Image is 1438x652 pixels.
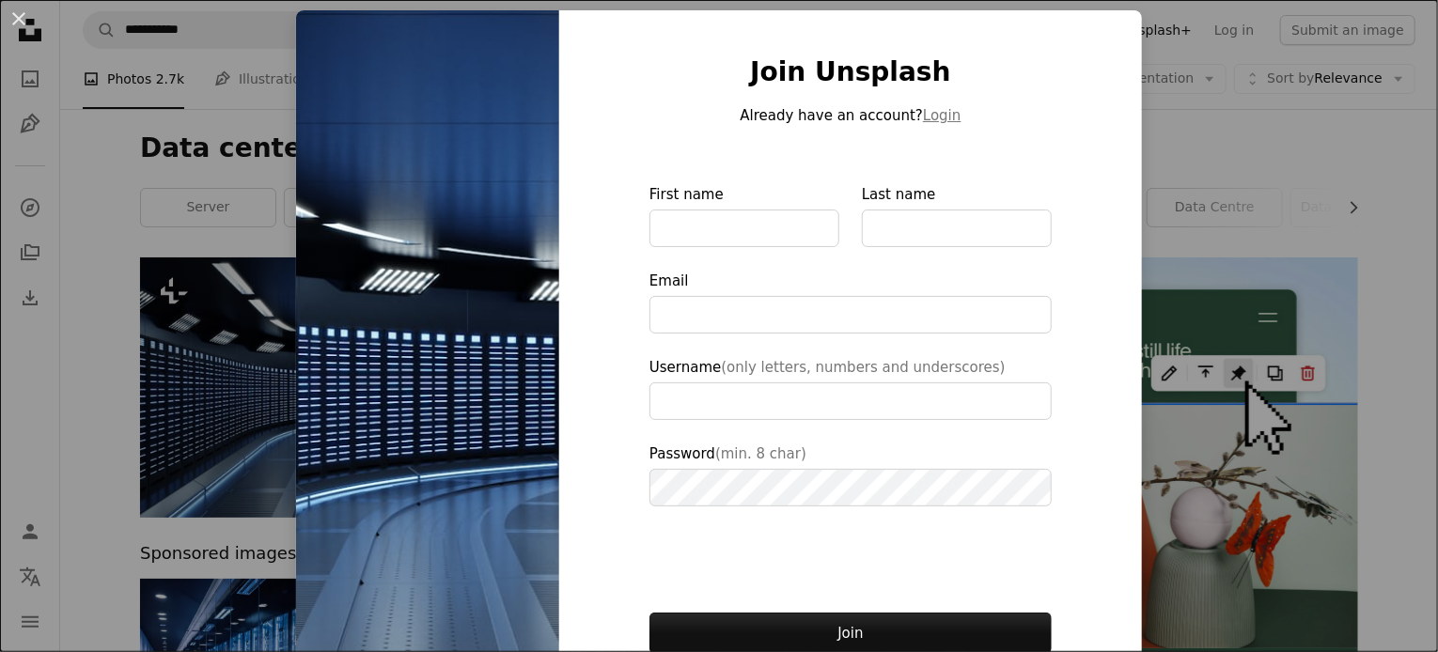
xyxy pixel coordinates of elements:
[649,296,1052,334] input: Email
[649,469,1052,506] input: Password(min. 8 char)
[862,210,1052,247] input: Last name
[649,382,1052,420] input: Username(only letters, numbers and underscores)
[862,183,1052,247] label: Last name
[649,55,1052,89] h1: Join Unsplash
[715,445,806,462] span: (min. 8 char)
[649,356,1052,420] label: Username
[649,270,1052,334] label: Email
[649,104,1052,127] p: Already have an account?
[721,359,1005,376] span: (only letters, numbers and underscores)
[649,210,839,247] input: First name
[649,442,1052,506] label: Password
[923,104,961,127] button: Login
[649,183,839,247] label: First name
